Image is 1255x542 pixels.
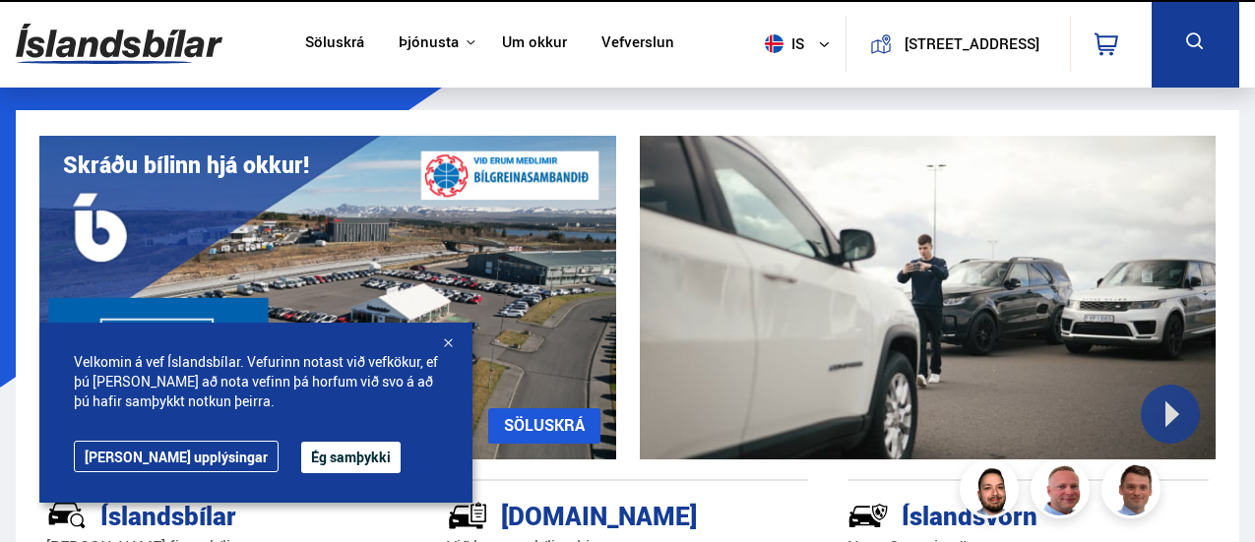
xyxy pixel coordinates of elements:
div: Íslandsvörn [847,497,1139,531]
img: eKx6w-_Home_640_.png [39,136,616,459]
img: siFngHWaQ9KaOqBr.png [1034,462,1093,521]
button: is [757,15,846,73]
a: [PERSON_NAME] upplýsingar [74,441,279,472]
div: Íslandsbílar [46,497,338,531]
h1: Skráðu bílinn hjá okkur! [63,151,309,178]
a: [STREET_ADDRESS] [857,16,1058,72]
a: Vefverslun [601,33,674,54]
a: SÖLUSKRÁ [488,408,600,444]
img: nhp88E3Fdnt1Opn2.png [963,462,1022,521]
a: Söluskrá [305,33,364,54]
button: [STREET_ADDRESS] [900,35,1044,52]
img: -Svtn6bYgwAsiwNX.svg [847,495,889,536]
img: svg+xml;base64,PHN2ZyB4bWxucz0iaHR0cDovL3d3dy53My5vcmcvMjAwMC9zdmciIHdpZHRoPSI1MTIiIGhlaWdodD0iNT... [765,34,784,53]
span: is [757,34,806,53]
a: Um okkur [502,33,567,54]
button: Þjónusta [399,33,459,52]
button: Ég samþykki [301,442,401,473]
img: JRvxyua_JYH6wB4c.svg [46,495,88,536]
img: FbJEzSuNWCJXmdc-.webp [1104,462,1163,521]
div: [DOMAIN_NAME] [447,497,738,531]
span: Velkomin á vef Íslandsbílar. Vefurinn notast við vefkökur, ef þú [PERSON_NAME] að nota vefinn þá ... [74,352,438,411]
img: G0Ugv5HjCgRt.svg [16,12,222,76]
img: tr5P-W3DuiFaO7aO.svg [447,495,488,536]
